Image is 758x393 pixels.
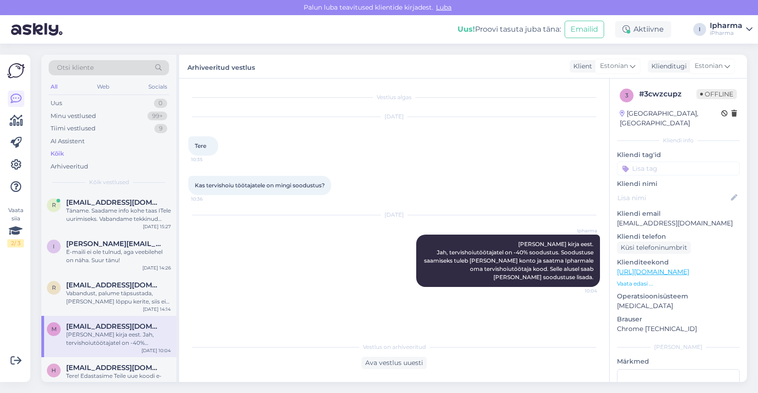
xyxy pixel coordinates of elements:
[195,182,325,189] span: Kas tervishoiu töötajatele on mingi soodustus?
[141,347,171,354] div: [DATE] 10:04
[66,322,162,331] span: mariann11@hotmail.com
[66,198,162,207] span: riina.kaljulaid@gmail.com
[51,99,62,108] div: Uus
[433,3,454,11] span: Luba
[188,112,600,121] div: [DATE]
[95,81,111,93] div: Web
[617,193,729,203] input: Lisa nimi
[600,61,628,71] span: Estonian
[49,81,59,93] div: All
[617,268,689,276] a: [URL][DOMAIN_NAME]
[66,240,162,248] span: ingrid.kuldkepp@gmail.com
[66,364,162,372] span: hannolainen73@gmail.com
[7,239,24,247] div: 2 / 3
[617,258,740,267] p: Klienditeekond
[53,243,55,250] span: i
[66,281,162,289] span: riina.kaljulaid@gmail.com
[51,112,96,121] div: Minu vestlused
[458,24,561,35] div: Proovi tasuta juba täna:
[617,232,740,241] p: Kliendi telefon
[710,22,742,29] div: Ipharma
[362,357,427,369] div: Ava vestlus uuesti
[710,29,742,37] div: iPharma
[154,99,167,108] div: 0
[191,196,226,202] span: 10:36
[66,331,171,347] div: [PERSON_NAME] kirja eest. Jah, tervishoiutöötajatel on -40% soodustus. Soodustuse saamiseks tuleb...
[617,314,740,324] p: Brauser
[51,162,88,171] div: Arhiveeritud
[187,60,255,73] label: Arhiveeritud vestlus
[66,207,171,223] div: Täname. Saadame info kohe taas ITele uurimiseks. Vabandame tekkinud ebamugavuste pärast
[617,150,740,160] p: Kliendi tag'id
[188,93,600,101] div: Vestlus algas
[617,292,740,301] p: Operatsioonisüsteem
[565,21,604,38] button: Emailid
[617,162,740,175] input: Lisa tag
[89,178,129,186] span: Kõik vestlused
[458,25,475,34] b: Uus!
[617,179,740,189] p: Kliendi nimi
[51,124,96,133] div: Tiimi vestlused
[617,241,691,254] div: Küsi telefoninumbrit
[52,284,56,291] span: r
[617,343,740,351] div: [PERSON_NAME]
[617,219,740,228] p: [EMAIL_ADDRESS][DOMAIN_NAME]
[617,324,740,334] p: Chrome [TECHNICAL_ID]
[7,62,25,79] img: Askly Logo
[570,62,592,71] div: Klient
[563,227,597,234] span: Ipharma
[51,367,56,374] span: h
[51,326,57,332] span: m
[147,112,167,121] div: 99+
[625,92,628,99] span: 3
[424,241,595,281] span: [PERSON_NAME] kirja eest. Jah, tervishoiutöötajatel on -40% soodustus. Soodustuse saamiseks tuleb...
[51,137,85,146] div: AI Assistent
[142,264,171,271] div: [DATE] 14:26
[191,156,226,163] span: 10:35
[620,109,721,128] div: [GEOGRAPHIC_DATA], [GEOGRAPHIC_DATA]
[639,89,696,100] div: # 3cwzcupz
[66,289,171,306] div: Vabandust, palume täpsustada, [PERSON_NAME] lõppu kerite, siis ei ole kinnitust? Võimalusel palum...
[617,136,740,145] div: Kliendi info
[143,306,171,313] div: [DATE] 14:14
[7,206,24,247] div: Vaata siia
[710,22,752,37] a: IpharmaiPharma
[615,21,671,38] div: Aktiivne
[617,357,740,366] p: Märkmed
[51,149,64,158] div: Kõik
[66,248,171,264] div: E-maili ei ole tulnud, aga veebilehel on näha. Suur tänu!
[188,211,600,219] div: [DATE]
[563,287,597,294] span: 10:04
[696,89,737,99] span: Offline
[617,209,740,219] p: Kliendi email
[52,202,56,208] span: r
[617,280,740,288] p: Vaata edasi ...
[195,142,206,149] span: Tere
[695,61,723,71] span: Estonian
[693,23,706,36] div: I
[143,223,171,230] div: [DATE] 15:27
[154,124,167,133] div: 9
[147,81,169,93] div: Socials
[57,63,94,73] span: Otsi kliente
[66,372,171,388] div: Tere! Edastasime Teile uue koodi e-mailile. Väga vabandame viibinud vastuse pärast
[648,62,687,71] div: Klienditugi
[363,343,426,351] span: Vestlus on arhiveeritud
[617,301,740,311] p: [MEDICAL_DATA]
